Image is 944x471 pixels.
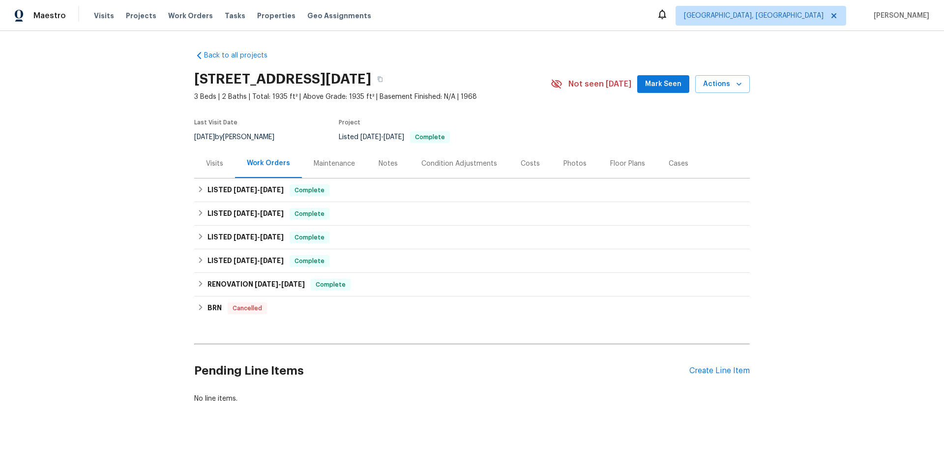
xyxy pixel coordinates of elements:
[126,11,156,21] span: Projects
[255,281,305,288] span: -
[689,366,750,376] div: Create Line Item
[695,75,750,93] button: Actions
[234,234,284,240] span: -
[234,210,257,217] span: [DATE]
[94,11,114,21] span: Visits
[371,70,389,88] button: Copy Address
[383,134,404,141] span: [DATE]
[194,178,750,202] div: LISTED [DATE]-[DATE]Complete
[339,134,450,141] span: Listed
[194,92,551,102] span: 3 Beds | 2 Baths | Total: 1935 ft² | Above Grade: 1935 ft² | Basement Finished: N/A | 1968
[260,234,284,240] span: [DATE]
[234,257,284,264] span: -
[194,202,750,226] div: LISTED [DATE]-[DATE]Complete
[194,273,750,296] div: RENOVATION [DATE]-[DATE]Complete
[257,11,295,21] span: Properties
[669,159,688,169] div: Cases
[339,119,360,125] span: Project
[194,226,750,249] div: LISTED [DATE]-[DATE]Complete
[314,159,355,169] div: Maintenance
[610,159,645,169] div: Floor Plans
[521,159,540,169] div: Costs
[703,78,742,90] span: Actions
[234,257,257,264] span: [DATE]
[684,11,824,21] span: [GEOGRAPHIC_DATA], [GEOGRAPHIC_DATA]
[194,394,750,404] div: No line items.
[281,281,305,288] span: [DATE]
[307,11,371,21] span: Geo Assignments
[360,134,404,141] span: -
[645,78,681,90] span: Mark Seen
[260,210,284,217] span: [DATE]
[870,11,929,21] span: [PERSON_NAME]
[563,159,587,169] div: Photos
[206,159,223,169] div: Visits
[194,348,689,394] h2: Pending Line Items
[260,186,284,193] span: [DATE]
[291,209,328,219] span: Complete
[291,185,328,195] span: Complete
[312,280,350,290] span: Complete
[194,134,215,141] span: [DATE]
[207,184,284,196] h6: LISTED
[234,186,257,193] span: [DATE]
[207,302,222,314] h6: BRN
[234,186,284,193] span: -
[247,158,290,168] div: Work Orders
[194,249,750,273] div: LISTED [DATE]-[DATE]Complete
[207,279,305,291] h6: RENOVATION
[234,234,257,240] span: [DATE]
[207,232,284,243] h6: LISTED
[194,51,289,60] a: Back to all projects
[225,12,245,19] span: Tasks
[291,256,328,266] span: Complete
[260,257,284,264] span: [DATE]
[568,79,631,89] span: Not seen [DATE]
[637,75,689,93] button: Mark Seen
[255,281,278,288] span: [DATE]
[194,131,286,143] div: by [PERSON_NAME]
[33,11,66,21] span: Maestro
[207,208,284,220] h6: LISTED
[360,134,381,141] span: [DATE]
[229,303,266,313] span: Cancelled
[411,134,449,140] span: Complete
[291,233,328,242] span: Complete
[194,74,371,84] h2: [STREET_ADDRESS][DATE]
[234,210,284,217] span: -
[194,296,750,320] div: BRN Cancelled
[421,159,497,169] div: Condition Adjustments
[207,255,284,267] h6: LISTED
[379,159,398,169] div: Notes
[168,11,213,21] span: Work Orders
[194,119,237,125] span: Last Visit Date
